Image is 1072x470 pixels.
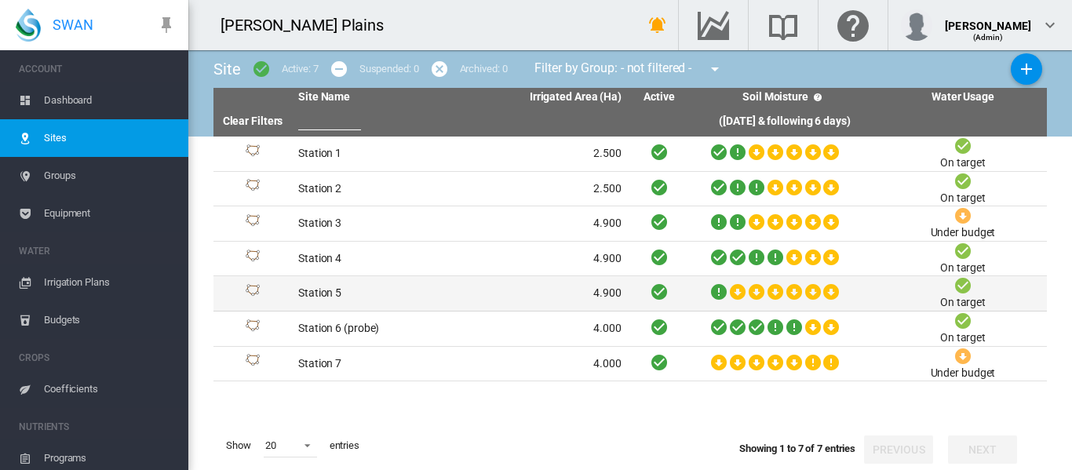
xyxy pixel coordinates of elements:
td: Station 4 [292,242,460,276]
button: icon-bell-ring [642,9,673,41]
div: Under budget [931,225,996,241]
div: Site Id: 4254 [220,214,286,233]
div: Site Id: 4253 [220,179,286,198]
span: Equipment [44,195,176,232]
div: Filter by Group: - not filtered - [523,53,735,85]
div: Archived: 0 [460,62,508,76]
td: Station 7 [292,347,460,381]
div: On target [940,155,986,171]
button: icon-menu-down [699,53,731,85]
th: Water Usage [879,88,1047,107]
td: 4.900 [460,276,628,311]
tr: Site Id: 4255 Station 4 4.900 On target [213,242,1047,277]
div: On target [940,295,986,311]
img: 1.svg [243,179,262,198]
span: CROPS [19,345,176,370]
span: (Admin) [973,33,1004,42]
md-icon: icon-bell-ring [648,16,667,35]
tr: Site Id: 4257 Station 6 (probe) 4.000 On target [213,312,1047,347]
md-icon: Click here for help [834,16,872,35]
md-icon: icon-plus [1017,60,1036,78]
span: Budgets [44,301,176,339]
div: Site Id: 4252 [220,144,286,163]
div: 20 [265,439,276,451]
th: Soil Moisture [691,88,879,107]
td: 4.000 [460,312,628,346]
span: Showing 1 to 7 of 7 entries [739,443,855,454]
td: Station 3 [292,206,460,241]
img: 1.svg [243,250,262,268]
button: Add New Site, define start date [1011,53,1042,85]
span: WATER [19,239,176,264]
th: ([DATE] & following 6 days) [691,107,879,137]
td: 2.500 [460,172,628,206]
tr: Site Id: 4258 Station 7 4.000 Under budget [213,347,1047,382]
div: Site Id: 4258 [220,354,286,373]
th: Active [628,88,691,107]
div: Suspended: 0 [359,62,419,76]
md-icon: icon-menu-down [706,60,724,78]
tr: Site Id: 4252 Station 1 2.500 On target [213,137,1047,172]
span: entries [323,432,366,459]
img: 1.svg [243,144,262,163]
img: 1.svg [243,319,262,338]
md-icon: icon-help-circle [808,88,827,107]
span: NUTRIENTS [19,414,176,439]
div: Site Id: 4256 [220,284,286,303]
td: 2.500 [460,137,628,171]
td: Station 1 [292,137,460,171]
img: 1.svg [243,354,262,373]
span: ACCOUNT [19,56,176,82]
span: Irrigation Plans [44,264,176,301]
img: profile.jpg [901,9,932,41]
button: Previous [864,435,933,464]
td: 4.900 [460,242,628,276]
td: 4.900 [460,206,628,241]
span: Site [213,60,241,78]
span: Groups [44,157,176,195]
div: On target [940,191,986,206]
md-icon: icon-minus-circle [330,60,348,78]
md-icon: icon-pin [157,16,176,35]
tr: Site Id: 4254 Station 3 4.900 Under budget [213,206,1047,242]
a: Clear Filters [223,115,283,127]
tr: Site Id: 4253 Station 2 2.500 On target [213,172,1047,207]
span: Show [220,432,257,459]
div: Active: 7 [282,62,319,76]
div: On target [940,330,986,346]
img: 1.svg [243,284,262,303]
th: Site Name [292,88,460,107]
td: Station 2 [292,172,460,206]
td: Station 6 (probe) [292,312,460,346]
span: Dashboard [44,82,176,119]
div: [PERSON_NAME] [945,12,1031,27]
span: Coefficients [44,370,176,408]
tr: Site Id: 4256 Station 5 4.900 On target [213,276,1047,312]
div: Site Id: 4257 [220,319,286,338]
md-icon: icon-checkbox-marked-circle [252,60,271,78]
span: SWAN [53,15,93,35]
img: 1.svg [243,214,262,233]
th: Irrigated Area (Ha) [460,88,628,107]
button: Next [948,435,1017,464]
div: Under budget [931,366,996,381]
md-icon: Go to the Data Hub [695,16,732,35]
div: [PERSON_NAME] Plains [221,14,398,36]
md-icon: icon-chevron-down [1041,16,1059,35]
img: SWAN-Landscape-Logo-Colour-drop.png [16,9,41,42]
div: On target [940,261,986,276]
span: Sites [44,119,176,157]
td: Station 5 [292,276,460,311]
td: 4.000 [460,347,628,381]
md-icon: Search the knowledge base [764,16,802,35]
md-icon: icon-cancel [430,60,449,78]
div: Site Id: 4255 [220,250,286,268]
